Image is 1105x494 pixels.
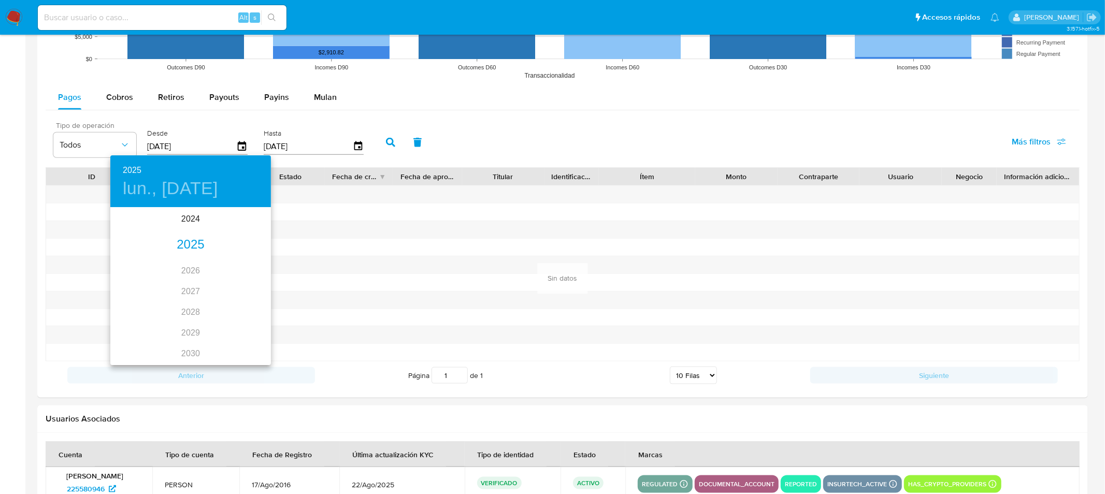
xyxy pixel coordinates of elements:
div: 2025 [110,235,271,255]
div: 2024 [110,209,271,229]
button: lun., [DATE] [123,178,218,199]
button: 2025 [123,163,141,178]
